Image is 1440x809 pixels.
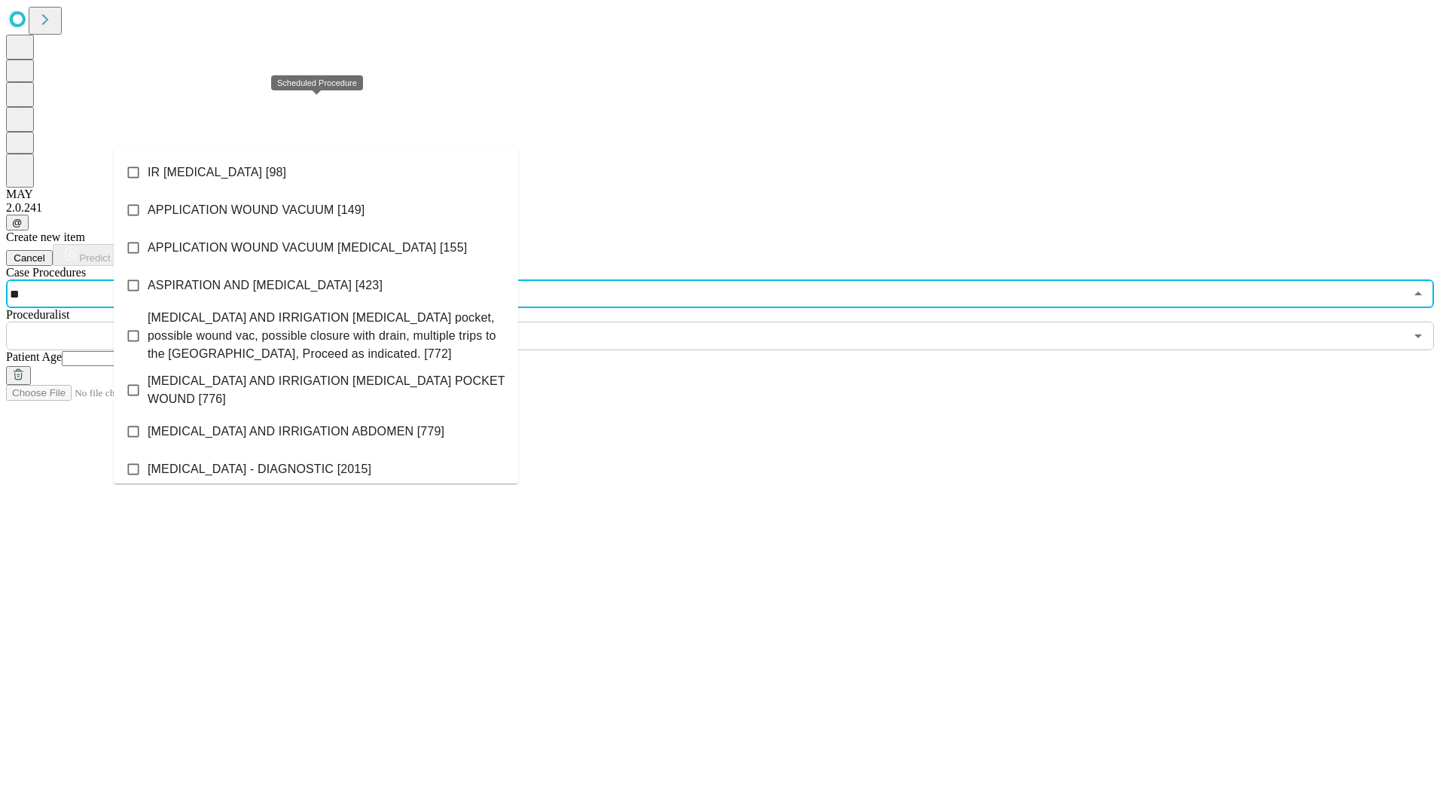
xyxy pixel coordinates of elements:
[6,350,62,363] span: Patient Age
[6,215,29,230] button: @
[148,276,383,295] span: ASPIRATION AND [MEDICAL_DATA] [423]
[6,188,1434,201] div: MAY
[6,308,69,321] span: Proceduralist
[6,266,86,279] span: Scheduled Procedure
[1408,283,1429,304] button: Close
[148,372,506,408] span: [MEDICAL_DATA] AND IRRIGATION [MEDICAL_DATA] POCKET WOUND [776]
[12,217,23,228] span: @
[148,423,444,441] span: [MEDICAL_DATA] AND IRRIGATION ABDOMEN [779]
[148,309,506,363] span: [MEDICAL_DATA] AND IRRIGATION [MEDICAL_DATA] pocket, possible wound vac, possible closure with dr...
[6,250,53,266] button: Cancel
[148,201,365,219] span: APPLICATION WOUND VACUUM [149]
[6,230,85,243] span: Create new item
[148,239,467,257] span: APPLICATION WOUND VACUUM [MEDICAL_DATA] [155]
[1408,325,1429,346] button: Open
[148,460,371,478] span: [MEDICAL_DATA] - DIAGNOSTIC [2015]
[53,244,122,266] button: Predict
[271,75,363,90] div: Scheduled Procedure
[148,163,286,182] span: IR [MEDICAL_DATA] [98]
[14,252,45,264] span: Cancel
[6,201,1434,215] div: 2.0.241
[79,252,110,264] span: Predict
